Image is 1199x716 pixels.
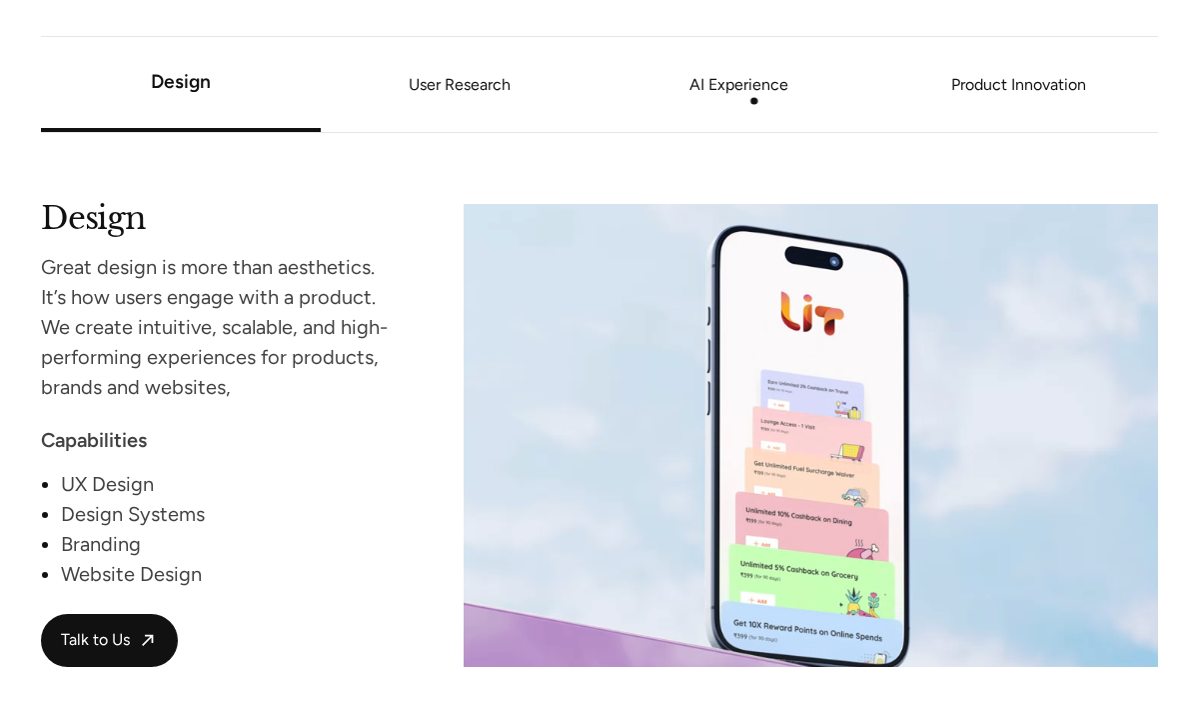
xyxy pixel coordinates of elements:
div: Great design is more than aesthetics. It’s how users engage with a product. We create intuitive, ... [41,252,388,402]
a: Product Innovation [878,79,1157,91]
div: Branding [61,529,388,559]
a: User Research [321,79,599,91]
h2: Design [41,204,388,231]
div: Website Design [61,559,388,589]
a: AI Experience [599,79,878,91]
span: Talk to Us [61,630,130,651]
a: Talk to Us [41,614,178,667]
a: Design [151,70,211,93]
div: Capabilities [41,425,388,455]
div: UX Design [61,469,388,499]
div: Design Systems [61,499,388,529]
